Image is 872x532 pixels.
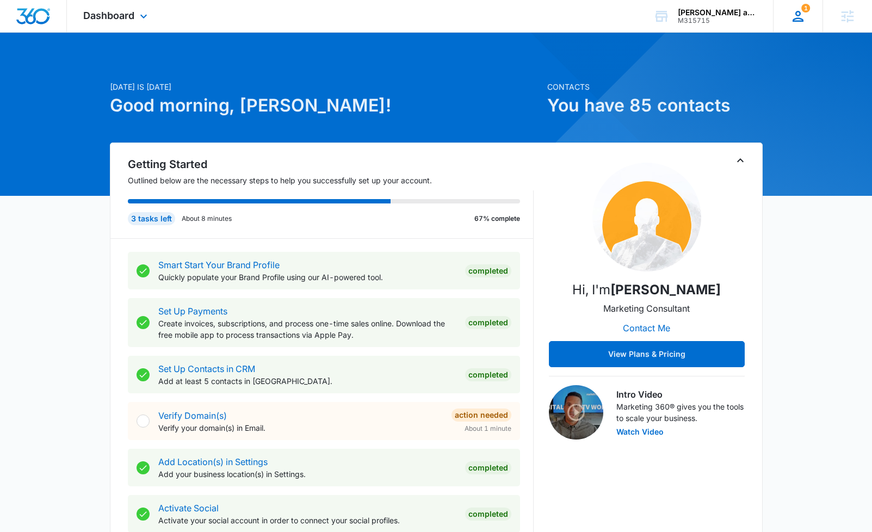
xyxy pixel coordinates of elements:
div: Completed [465,368,511,381]
div: Action Needed [452,409,511,422]
a: Set Up Payments [158,306,227,317]
button: View Plans & Pricing [549,341,745,367]
a: Verify Domain(s) [158,410,227,421]
p: Quickly populate your Brand Profile using our AI-powered tool. [158,271,456,283]
button: Contact Me [612,315,681,341]
p: Verify your domain(s) in Email. [158,422,443,434]
h1: You have 85 contacts [547,92,763,119]
a: Set Up Contacts in CRM [158,363,255,374]
img: Stuart Frazier [592,163,701,271]
h3: Intro Video [616,388,745,401]
p: Add your business location(s) in Settings. [158,468,456,480]
div: notifications count [801,4,810,13]
p: Activate your social account in order to connect your social profiles. [158,515,456,526]
p: Outlined below are the necessary steps to help you successfully set up your account. [128,175,534,186]
p: [DATE] is [DATE] [110,81,541,92]
button: Watch Video [616,428,664,436]
button: Toggle Collapse [734,154,747,167]
span: Dashboard [83,10,134,21]
div: 3 tasks left [128,212,175,225]
a: Activate Social [158,503,219,514]
a: Add Location(s) in Settings [158,456,268,467]
h2: Getting Started [128,156,534,172]
div: Completed [465,264,511,277]
span: 1 [801,4,810,13]
span: About 1 minute [465,424,511,434]
p: About 8 minutes [182,214,232,224]
p: Marketing 360® gives you the tools to scale your business. [616,401,745,424]
p: 67% complete [474,214,520,224]
a: Smart Start Your Brand Profile [158,259,280,270]
p: Contacts [547,81,763,92]
p: Marketing Consultant [603,302,690,315]
div: account id [678,17,757,24]
strong: [PERSON_NAME] [610,282,721,298]
p: Add at least 5 contacts in [GEOGRAPHIC_DATA]. [158,375,456,387]
img: Intro Video [549,385,603,440]
div: Completed [465,461,511,474]
div: account name [678,8,757,17]
div: Completed [465,508,511,521]
div: Completed [465,316,511,329]
p: Create invoices, subscriptions, and process one-time sales online. Download the free mobile app t... [158,318,456,341]
h1: Good morning, [PERSON_NAME]! [110,92,541,119]
p: Hi, I'm [572,280,721,300]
